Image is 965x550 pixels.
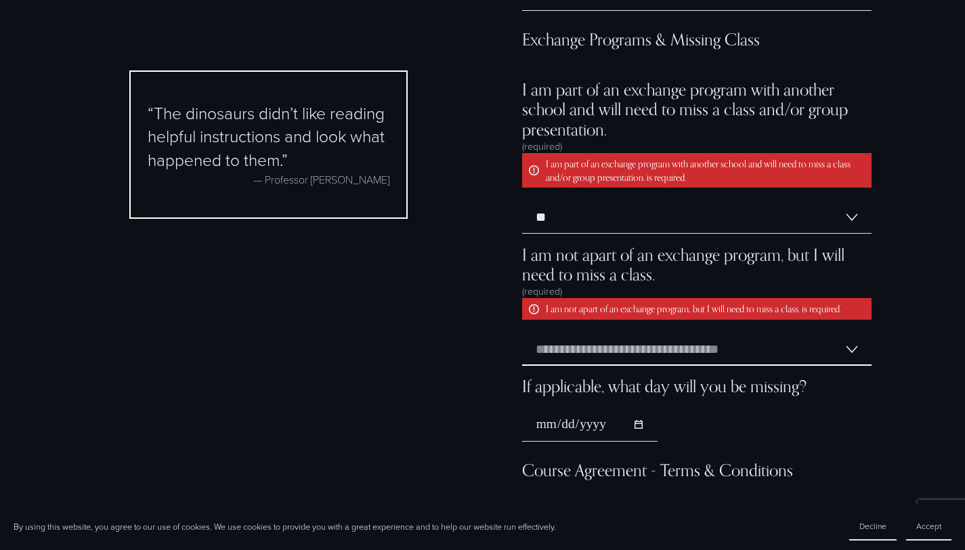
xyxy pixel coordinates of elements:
span: I am part of an exchange program with another school and will need to miss a class and/or group p... [522,80,872,140]
span: ” [282,148,288,171]
button: Accept [906,513,951,541]
button: Decline [849,513,897,541]
p: By using this website, you agree to our use of cookies. We use cookies to provide you with a grea... [14,521,556,533]
span: “ [148,102,154,124]
div: Course Agreement - Terms & Conditions [522,461,872,491]
select: I am part of an exchange program with another school and will need to miss a class and/or group p... [522,201,872,234]
span: Accept [916,520,941,532]
figcaption: — Professor [PERSON_NAME] [148,171,389,188]
span: Decline [859,520,886,532]
div: Exchange Programs & Missing Class [522,30,872,60]
span: I am not apart of an exchange program, but I will need to miss a class. [522,245,872,285]
span: (required) [522,140,562,153]
blockquote: The dinosaurs didn’t like reading helpful instructions and look what happened to them. [148,102,389,171]
span: If applicable, what day will you be missing? [522,377,807,396]
span: (required) [522,284,562,298]
p: I am part of an exchange program with another school and will need to miss a class and/or group p... [522,153,872,188]
select: I am not apart of an exchange program, but I will need to miss a class. [522,333,872,366]
p: I am not apart of an exchange program, but I will need to miss a class. is required. [522,298,872,320]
